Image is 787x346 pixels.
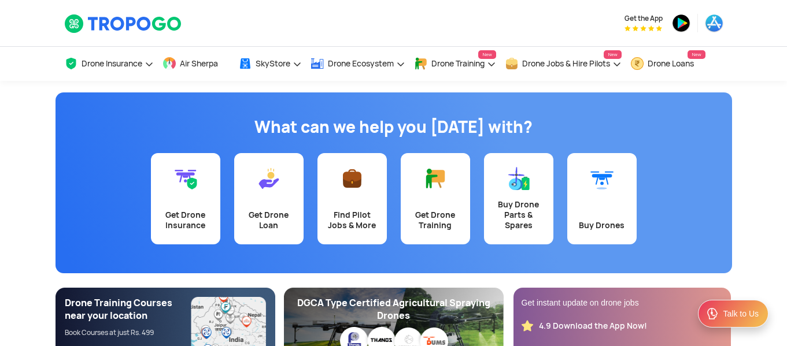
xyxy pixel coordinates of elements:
a: Drone Insurance [64,47,154,81]
a: Find Pilot Jobs & More [317,153,387,244]
a: Drone TrainingNew [414,47,496,81]
a: Buy Drones [567,153,637,244]
div: 4.9 Download the App Now! [539,321,647,332]
span: Drone Training [431,59,485,68]
span: Drone Loans [648,59,694,68]
a: SkyStore [238,47,302,81]
span: Drone Jobs & Hire Pilots [522,59,610,68]
a: Drone LoansNew [630,47,705,81]
a: Get Drone Insurance [151,153,220,244]
div: Get Drone Insurance [158,210,213,230]
a: Buy Drone Parts & Spares [484,153,553,244]
h1: What can we help you [DATE] with? [64,116,723,139]
div: Find Pilot Jobs & More [324,210,380,230]
img: star_rating [522,320,533,332]
span: Drone Ecosystem [328,59,394,68]
a: Drone Ecosystem [311,47,405,81]
div: Drone Training Courses near your location [65,297,191,322]
span: Air Sherpa [180,59,218,68]
img: Find Pilot Jobs & More [341,167,364,190]
img: Buy Drones [590,167,614,190]
img: TropoGo Logo [64,14,183,34]
div: Buy Drone Parts & Spares [491,199,546,230]
div: Get Drone Training [408,210,463,230]
span: Drone Insurance [82,59,142,68]
div: Buy Drones [574,220,630,230]
img: playstore [672,14,690,32]
img: Get Drone Loan [257,167,280,190]
img: Get Drone Insurance [174,167,197,190]
img: ic_Support.svg [705,307,719,321]
img: Get Drone Training [424,167,447,190]
span: New [478,50,496,59]
a: Air Sherpa [162,47,230,81]
div: Get instant update on drone jobs [522,297,723,308]
div: Talk to Us [723,308,759,319]
span: New [688,50,705,59]
img: App Raking [625,25,662,31]
a: Drone Jobs & Hire PilotsNew [505,47,622,81]
span: Get the App [625,14,663,23]
img: appstore [705,14,723,32]
span: New [604,50,621,59]
div: Get Drone Loan [241,210,297,230]
div: DGCA Type Certified Agricultural Spraying Drones [293,297,494,322]
a: Get Drone Loan [234,153,304,244]
span: SkyStore [256,59,290,68]
div: Book Courses at just Rs. 499 [65,328,191,337]
img: Buy Drone Parts & Spares [507,167,530,190]
a: Get Drone Training [401,153,470,244]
